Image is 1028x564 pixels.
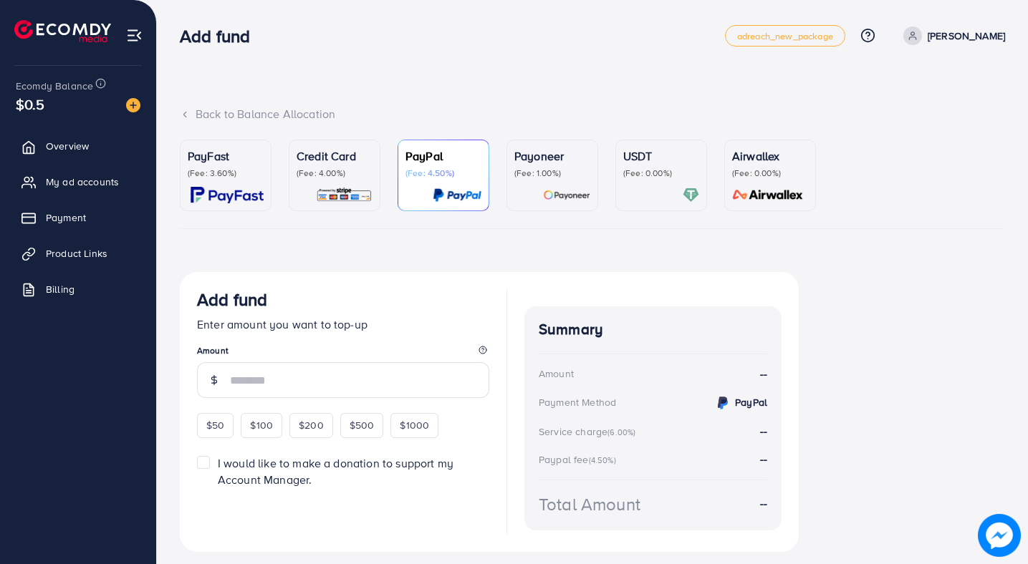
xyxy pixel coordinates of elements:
a: My ad accounts [11,167,145,196]
p: (Fee: 3.60%) [188,167,264,179]
p: USDT [623,147,699,165]
p: PayFast [188,147,264,165]
img: menu [126,27,143,44]
strong: PayPal [735,395,767,409]
legend: Amount [197,344,489,362]
p: (Fee: 1.00%) [514,167,590,179]
strong: -- [760,451,767,467]
span: My ad accounts [46,175,119,189]
span: $1000 [400,418,429,432]
img: card [543,187,590,203]
a: Billing [11,275,145,303]
h3: Add fund [197,289,267,310]
h3: Add fund [180,26,261,47]
p: Airwallex [732,147,808,165]
div: Amount [539,366,574,381]
p: PayPal [405,147,481,165]
strong: -- [760,495,767,512]
span: Payment [46,210,86,225]
strong: -- [760,423,767,439]
p: (Fee: 0.00%) [732,167,808,179]
a: Payment [11,203,145,232]
span: Billing [46,282,75,296]
img: credit [714,394,731,412]
p: (Fee: 4.50%) [405,167,481,179]
img: image [978,514,1021,557]
span: $200 [299,418,324,432]
a: [PERSON_NAME] [898,26,1005,45]
strong: -- [760,366,767,382]
p: (Fee: 0.00%) [623,167,699,179]
span: Overview [46,139,89,153]
img: card [191,187,264,203]
div: Service charge [539,424,640,439]
p: (Fee: 4.00%) [297,167,373,179]
div: Total Amount [539,492,640,517]
div: Paypal fee [539,452,620,467]
span: $100 [250,418,273,432]
img: card [683,187,699,203]
img: card [316,187,373,203]
h4: Summary [539,321,767,339]
p: Payoneer [514,147,590,165]
span: Ecomdy Balance [16,79,93,93]
p: Enter amount you want to top-up [197,316,489,333]
img: card [728,187,808,203]
a: Overview [11,132,145,160]
a: Product Links [11,239,145,268]
span: Product Links [46,246,107,261]
div: Payment Method [539,395,616,409]
p: [PERSON_NAME] [928,27,1005,44]
span: adreach_new_package [737,31,833,41]
img: logo [14,20,111,42]
div: Back to Balance Allocation [180,106,1005,122]
small: (4.50%) [589,454,616,466]
span: I would like to make a donation to support my Account Manager. [218,455,453,487]
span: $0.5 [16,94,45,115]
span: $500 [350,418,375,432]
span: $50 [206,418,224,432]
p: Credit Card [297,147,373,165]
img: card [433,187,481,203]
a: adreach_new_package [725,25,845,47]
img: image [126,98,140,112]
small: (6.00%) [607,427,635,438]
